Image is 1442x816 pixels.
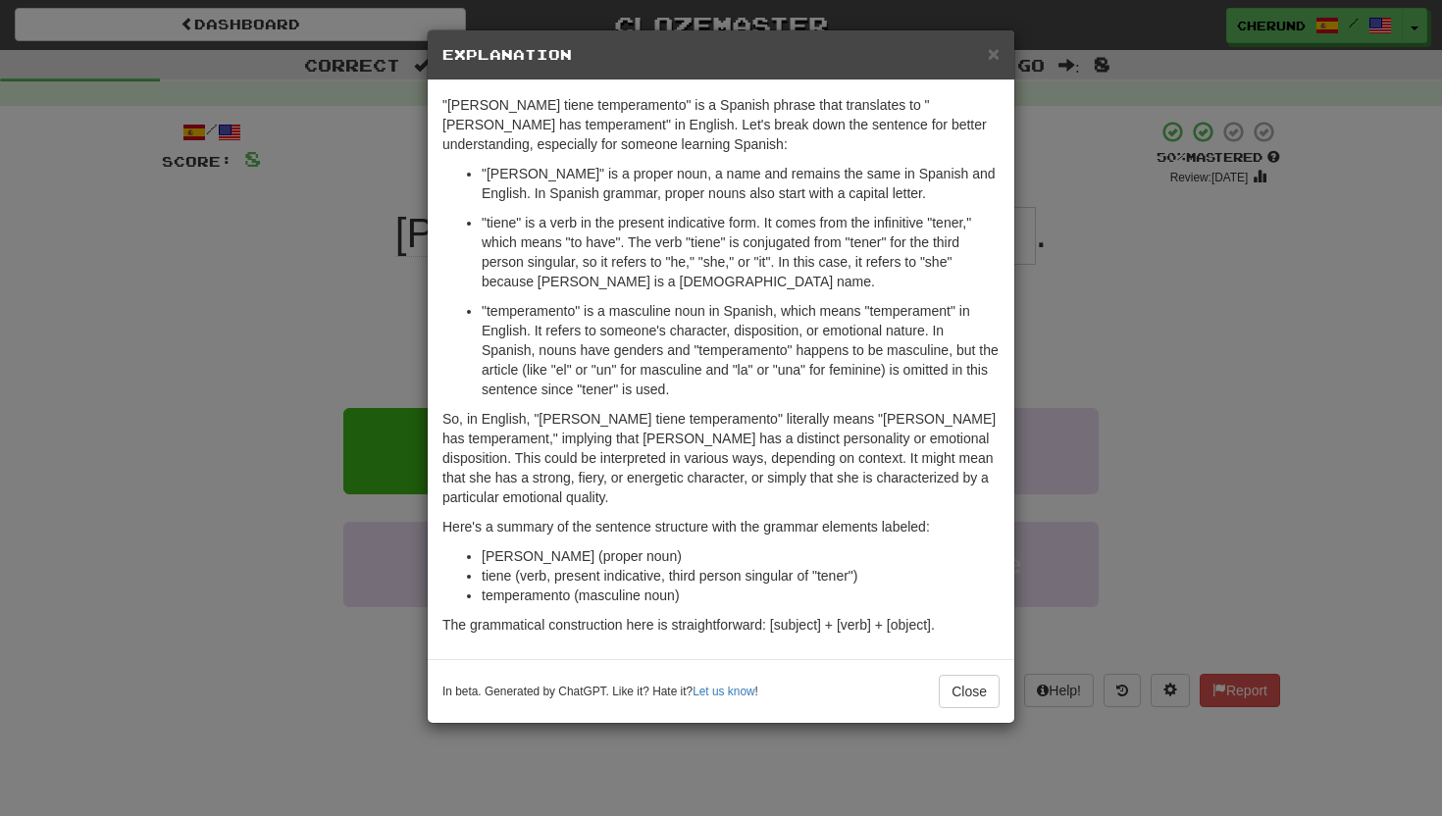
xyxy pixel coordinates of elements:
[482,164,1000,203] p: "[PERSON_NAME]" is a proper noun, a name and remains the same in Spanish and English. In Spanish ...
[442,95,1000,154] p: "[PERSON_NAME] tiene temperamento" is a Spanish phrase that translates to "[PERSON_NAME] has temp...
[482,586,1000,605] li: temperamento (masculine noun)
[482,546,1000,566] li: [PERSON_NAME] (proper noun)
[442,517,1000,536] p: Here's a summary of the sentence structure with the grammar elements labeled:
[442,45,1000,65] h5: Explanation
[693,685,754,698] a: Let us know
[988,43,1000,64] button: Close
[988,42,1000,65] span: ×
[482,566,1000,586] li: tiene (verb, present indicative, third person singular of "tener")
[442,684,758,700] small: In beta. Generated by ChatGPT. Like it? Hate it? !
[482,301,1000,399] p: "temperamento" is a masculine noun in Spanish, which means "temperament" in English. It refers to...
[482,213,1000,291] p: "tiene" is a verb in the present indicative form. It comes from the infinitive "tener," which mea...
[442,409,1000,507] p: So, in English, "[PERSON_NAME] tiene temperamento" literally means "[PERSON_NAME] has temperament...
[939,675,1000,708] button: Close
[442,615,1000,635] p: The grammatical construction here is straightforward: [subject] + [verb] + [object].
